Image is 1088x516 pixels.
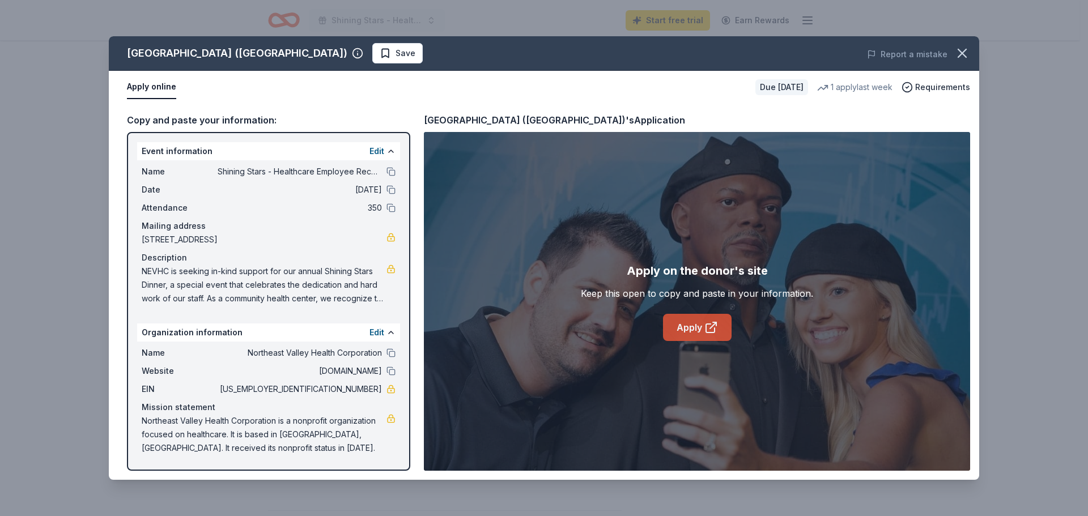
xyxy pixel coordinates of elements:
span: [DATE] [218,183,382,197]
div: Description [142,251,396,265]
span: Northeast Valley Health Corporation is a nonprofit organization focused on healthcare. It is base... [142,414,386,455]
span: EIN [142,382,218,396]
span: 350 [218,201,382,215]
button: Edit [369,326,384,339]
span: Attendance [142,201,218,215]
div: [GEOGRAPHIC_DATA] ([GEOGRAPHIC_DATA])'s Application [424,113,685,127]
button: Report a mistake [867,48,947,61]
span: Shining Stars - Healthcare Employee Recognition [218,165,382,178]
div: Copy and paste your information: [127,113,410,127]
a: Apply [663,314,732,341]
div: [GEOGRAPHIC_DATA] ([GEOGRAPHIC_DATA]) [127,44,347,62]
span: Name [142,346,218,360]
button: Edit [369,144,384,158]
button: Apply online [127,75,176,99]
span: NEVHC is seeking in-kind support for our annual Shining Stars Dinner, a special event that celebr... [142,265,386,305]
div: Mission statement [142,400,396,414]
div: Organization information [137,323,400,342]
span: Northeast Valley Health Corporation [218,346,382,360]
button: Requirements [902,80,970,94]
div: Event information [137,142,400,160]
span: Requirements [915,80,970,94]
div: 1 apply last week [817,80,892,94]
span: Website [142,364,218,378]
span: [STREET_ADDRESS] [142,233,386,246]
span: Name [142,165,218,178]
div: Keep this open to copy and paste in your information. [581,287,813,300]
span: [DOMAIN_NAME] [218,364,382,378]
button: Save [372,43,423,63]
span: Save [396,46,415,60]
div: Due [DATE] [755,79,808,95]
span: [US_EMPLOYER_IDENTIFICATION_NUMBER] [218,382,382,396]
span: Date [142,183,218,197]
div: Apply on the donor's site [627,262,768,280]
div: Mailing address [142,219,396,233]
